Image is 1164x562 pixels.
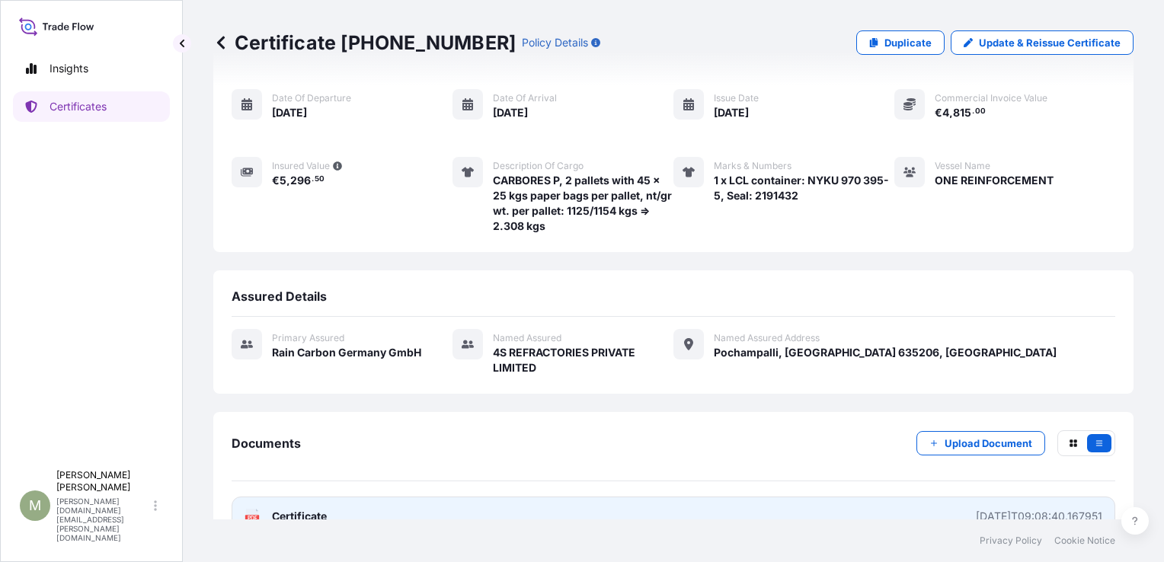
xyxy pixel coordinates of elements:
span: Commercial Invoice Value [935,92,1047,104]
span: Marks & Numbers [714,160,791,172]
p: Certificate [PHONE_NUMBER] [213,30,516,55]
span: Date of arrival [493,92,557,104]
span: 50 [315,177,325,182]
a: Cookie Notice [1054,535,1115,547]
p: [PERSON_NAME] [PERSON_NAME] [56,469,151,493]
div: [DATE]T09:08:40.167951 [976,509,1102,524]
span: 4S REFRACTORIES PRIVATE LIMITED [493,345,673,375]
span: 815 [953,107,971,118]
p: Policy Details [522,35,588,50]
span: , [949,107,953,118]
button: Upload Document [916,431,1045,455]
span: [DATE] [272,105,307,120]
a: Update & Reissue Certificate [951,30,1134,55]
span: [DATE] [493,105,528,120]
span: € [935,107,942,118]
span: Assured Details [232,289,327,304]
p: Duplicate [884,35,932,50]
a: Privacy Policy [980,535,1042,547]
span: Vessel Name [935,160,990,172]
span: [DATE] [714,105,749,120]
span: . [972,109,974,114]
span: Certificate [272,509,327,524]
p: Upload Document [945,436,1032,451]
a: PDFCertificate[DATE]T09:08:40.167951 [232,497,1115,536]
span: Insured Value [272,160,330,172]
span: , [286,175,290,186]
span: Issue Date [714,92,759,104]
span: Named Assured [493,332,561,344]
p: Update & Reissue Certificate [979,35,1121,50]
span: CARBORES P, 2 pallets with 45 x 25 kgs paper bags per pallet, nt/gr wt. per pallet: 1125/1154 kgs... [493,173,673,234]
p: [PERSON_NAME][DOMAIN_NAME][EMAIL_ADDRESS][PERSON_NAME][DOMAIN_NAME] [56,497,151,542]
span: 4 [942,107,949,118]
p: Certificates [50,99,107,114]
span: ONE REINFORCEMENT [935,173,1054,188]
a: Certificates [13,91,170,122]
span: Primary assured [272,332,344,344]
span: 1 x LCL container: NYKU 970 395-5, Seal: 2191432 [714,173,894,203]
text: PDF [248,516,257,521]
span: Named Assured Address [714,332,820,344]
span: Description of cargo [493,160,584,172]
span: Rain Carbon Germany GmbH [272,345,421,360]
span: Documents [232,436,301,451]
span: 296 [290,175,311,186]
span: . [312,177,314,182]
span: € [272,175,280,186]
span: M [29,498,41,513]
span: 00 [975,109,986,114]
span: Pochampalli, [GEOGRAPHIC_DATA] 635206, [GEOGRAPHIC_DATA] [714,345,1057,360]
a: Duplicate [856,30,945,55]
p: Insights [50,61,88,76]
span: Date of departure [272,92,351,104]
a: Insights [13,53,170,84]
span: 5 [280,175,286,186]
